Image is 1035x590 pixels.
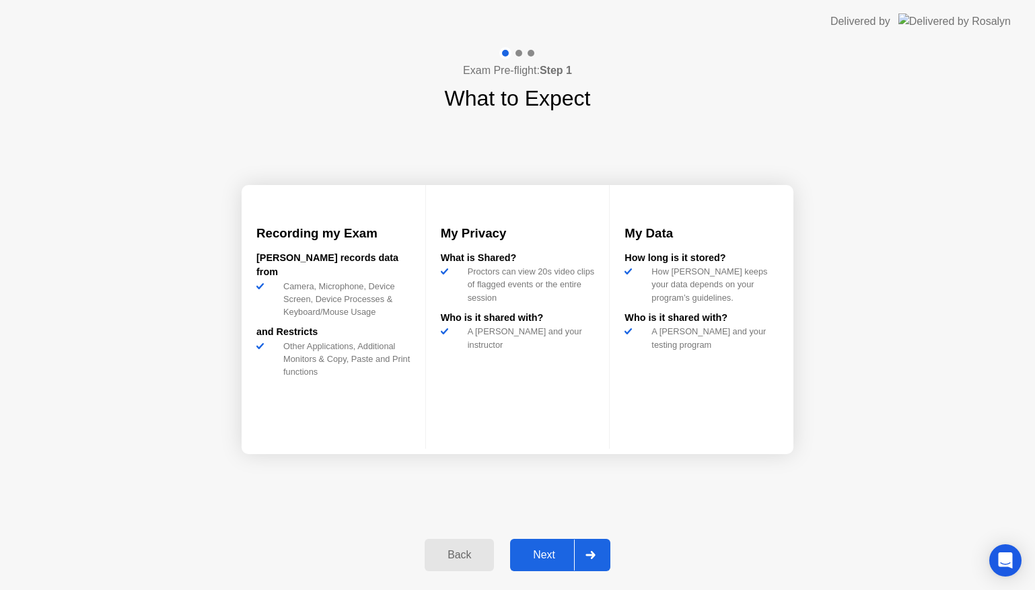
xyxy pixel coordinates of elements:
h1: What to Expect [445,82,591,114]
div: Other Applications, Additional Monitors & Copy, Paste and Print functions [278,340,411,379]
div: How long is it stored? [624,251,779,266]
b: Step 1 [540,65,572,76]
div: Back [429,549,490,561]
div: and Restricts [256,325,411,340]
h3: My Privacy [441,224,595,243]
div: What is Shared? [441,251,595,266]
div: Proctors can view 20s video clips of flagged events or the entire session [462,265,595,304]
button: Back [425,539,494,571]
div: A [PERSON_NAME] and your testing program [646,325,779,351]
div: How [PERSON_NAME] keeps your data depends on your program’s guidelines. [646,265,779,304]
h4: Exam Pre-flight: [463,63,572,79]
img: Delivered by Rosalyn [898,13,1011,29]
div: Next [514,549,574,561]
h3: My Data [624,224,779,243]
div: Who is it shared with? [624,311,779,326]
div: A [PERSON_NAME] and your instructor [462,325,595,351]
div: [PERSON_NAME] records data from [256,251,411,280]
h3: Recording my Exam [256,224,411,243]
button: Next [510,539,610,571]
div: Open Intercom Messenger [989,544,1022,577]
div: Who is it shared with? [441,311,595,326]
div: Delivered by [830,13,890,30]
div: Camera, Microphone, Device Screen, Device Processes & Keyboard/Mouse Usage [278,280,411,319]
